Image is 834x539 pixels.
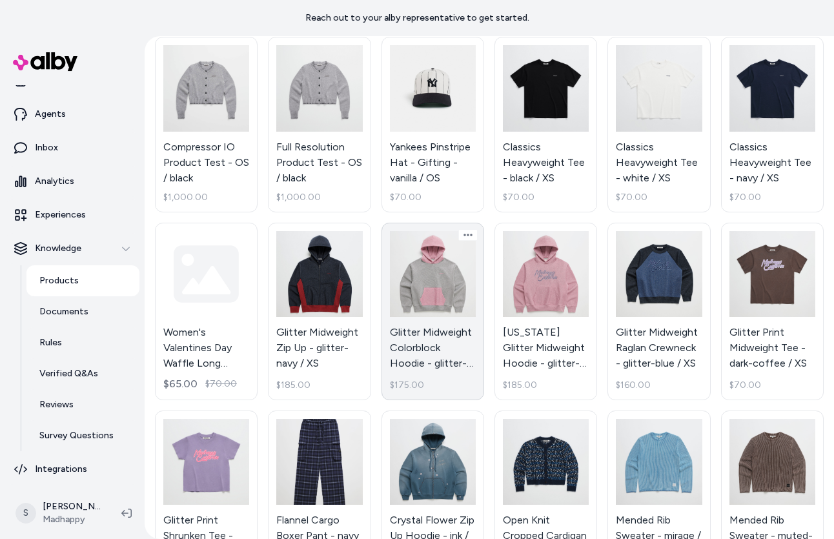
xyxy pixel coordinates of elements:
p: Documents [39,305,88,318]
a: Compressor IO Product Test - OS / blackCompressor IO Product Test - OS / black$1,000.00 [155,37,258,212]
a: Glitter Midweight Raglan Crewneck - glitter-blue / XSGlitter Midweight Raglan Crewneck - glitter-... [607,223,710,400]
button: S[PERSON_NAME]Madhappy [8,493,111,534]
p: Verified Q&As [39,367,98,380]
p: Knowledge [35,242,81,255]
p: Inbox [35,141,58,154]
p: Products [39,274,79,287]
a: Rules [26,327,139,358]
a: Products [26,265,139,296]
p: Analytics [35,175,74,188]
p: Reach out to your alby representative to get started. [305,12,529,25]
p: Reviews [39,398,74,411]
a: Glitter Midweight Zip Up - glitter-navy / XSGlitter Midweight Zip Up - glitter-navy / XS$185.00 [268,223,371,400]
a: Agents [5,99,139,130]
a: Integrations [5,454,139,485]
a: Survey Questions [26,420,139,451]
button: Knowledge [5,233,139,264]
a: Analytics [5,166,139,197]
a: Classics Heavyweight Tee - white / XSClassics Heavyweight Tee - white / XS$70.00 [607,37,710,212]
span: Madhappy [43,513,101,526]
p: [PERSON_NAME] [43,500,101,513]
a: Documents [26,296,139,327]
img: alby Logo [13,52,77,71]
p: Experiences [35,208,86,221]
span: S [15,503,36,524]
a: Women's Valentines Day Waffle Long Sleeve - antique / XS$65.00$70.00 [155,223,258,400]
a: Classics Heavyweight Tee - navy / XSClassics Heavyweight Tee - navy / XS$70.00 [721,37,824,212]
a: Glitter Print Midweight Tee - dark-coffee / XSGlitter Print Midweight Tee - dark-coffee / XS$70.00 [721,223,824,400]
a: Verified Q&As [26,358,139,389]
a: California Glitter Midweight Hoodie - glitter-pink / XS[US_STATE] Glitter Midweight Hoodie - glit... [494,223,597,400]
a: Classics Heavyweight Tee - black / XSClassics Heavyweight Tee - black / XS$70.00 [494,37,597,212]
a: Glitter Midweight Colorblock Hoodie - glitter-heather / XSGlitter Midweight Colorblock Hoodie - g... [381,223,484,400]
p: Survey Questions [39,429,114,442]
p: Agents [35,108,66,121]
a: Reviews [26,389,139,420]
p: Integrations [35,463,87,476]
a: Experiences [5,199,139,230]
a: Full Resolution Product Test - OS / blackFull Resolution Product Test - OS / black$1,000.00 [268,37,371,212]
a: Inbox [5,132,139,163]
a: Yankees Pinstripe Hat - Gifting - vanilla / OSYankees Pinstripe Hat - Gifting - vanilla / OS$70.00 [381,37,484,212]
p: Rules [39,336,62,349]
